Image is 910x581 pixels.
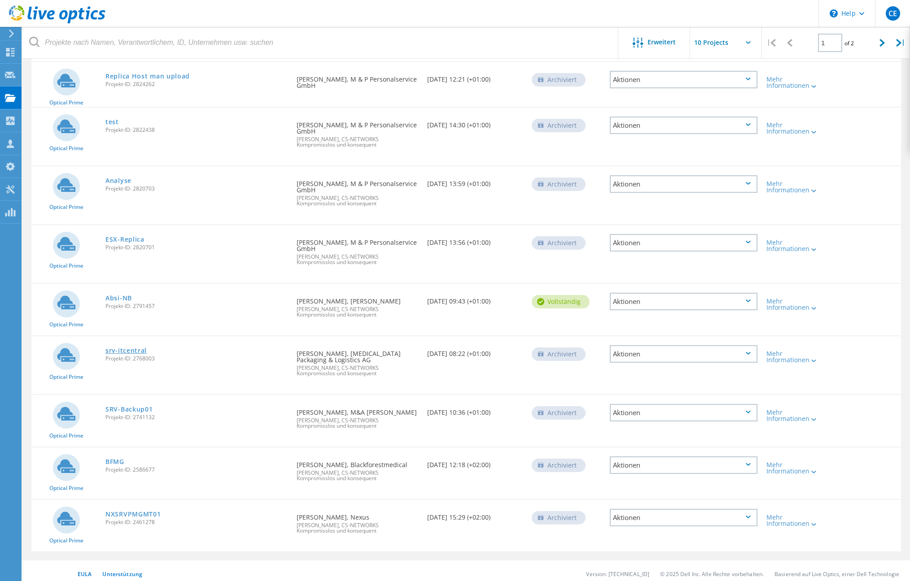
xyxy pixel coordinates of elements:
a: Analyse [105,178,131,184]
div: Mehr Informationen [766,298,827,311]
div: Mehr Informationen [766,181,827,193]
div: [DATE] 13:56 (+01:00) [423,225,527,255]
div: Mehr Informationen [766,239,827,252]
div: [PERSON_NAME], Blackforestmedical [292,447,423,490]
a: test [105,119,119,125]
span: [PERSON_NAME], CS-NETWORKS Kompromisslos und konsequent [297,307,418,317]
div: [PERSON_NAME], [PERSON_NAME] [292,284,423,326]
span: of 2 [844,39,854,47]
li: © 2025 Dell Inc. Alle Rechte vorbehalten. [660,570,764,578]
div: [PERSON_NAME], M & P Personalservice GmbH [292,166,423,215]
span: Erweitert [647,39,676,45]
span: Projekt-ID: 2822438 [105,127,288,133]
span: CE [888,10,897,17]
input: Projekte nach Namen, Verantwortlichem, ID, Unternehmen usw. suchen [22,27,619,58]
span: Projekt-ID: 2586677 [105,467,288,473]
div: Mehr Informationen [766,351,827,363]
div: [PERSON_NAME], M & P Personalservice GmbH [292,62,423,98]
div: Archiviert [532,406,586,420]
span: Projekt-ID: 2820703 [105,186,288,191]
a: BFMG [105,459,124,465]
div: [DATE] 12:18 (+02:00) [423,447,527,477]
span: Optical Prime [49,374,83,380]
span: Optical Prime [49,204,83,210]
div: Archiviert [532,236,586,250]
span: Projekt-ID: 2791457 [105,304,288,309]
span: [PERSON_NAME], CS-NETWORKS Kompromisslos und konsequent [297,195,418,206]
span: Projekt-ID: 2461278 [105,520,288,525]
div: Archiviert [532,459,586,472]
div: Aktionen [610,509,757,526]
div: Mehr Informationen [766,409,827,422]
span: Optical Prime [49,538,83,543]
a: EULA [78,570,92,578]
div: Aktionen [610,345,757,363]
a: Absi-NB [105,295,132,301]
div: Archiviert [532,347,586,361]
div: Mehr Informationen [766,76,827,89]
span: [PERSON_NAME], CS-NETWORKS Kompromisslos und konsequent [297,523,418,533]
div: Aktionen [610,117,757,134]
div: Mehr Informationen [766,462,827,474]
div: | [892,27,910,59]
a: srv-itcentral [105,347,147,354]
div: Aktionen [610,404,757,421]
div: Mehr Informationen [766,514,827,527]
span: Projekt-ID: 2824262 [105,82,288,87]
div: [PERSON_NAME], [MEDICAL_DATA] Packaging & Logistics AG [292,336,423,385]
div: [DATE] 15:29 (+02:00) [423,500,527,529]
span: [PERSON_NAME], CS-NETWORKS Kompromisslos und konsequent [297,254,418,265]
li: Basierend auf Live Optics, einer Dell Technologie [774,570,899,578]
a: SRV-Backup01 [105,406,153,412]
span: [PERSON_NAME], CS-NETWORKS Kompromisslos und konsequent [297,418,418,429]
div: | [762,27,780,59]
span: [PERSON_NAME], CS-NETWORKS Kompromisslos und konsequent [297,365,418,376]
div: Aktionen [610,234,757,251]
div: Archiviert [532,119,586,132]
div: vollständig [532,295,590,308]
div: [PERSON_NAME], M&A [PERSON_NAME] [292,395,423,438]
span: [PERSON_NAME], CS-NETWORKS Kompromisslos und konsequent [297,137,418,147]
div: Archiviert [532,511,586,525]
span: Projekt-ID: 2820701 [105,245,288,250]
a: NXSRVPMGMT01 [105,511,161,517]
span: Optical Prime [49,322,83,327]
span: Optical Prime [49,263,83,269]
div: Aktionen [610,293,757,310]
div: [DATE] 09:43 (+01:00) [423,284,527,313]
div: Aktionen [610,175,757,193]
div: [DATE] 08:22 (+01:00) [423,336,527,366]
div: [DATE] 13:59 (+01:00) [423,166,527,196]
div: [DATE] 14:30 (+01:00) [423,108,527,137]
a: ESX-Replica [105,236,144,243]
span: Projekt-ID: 2768003 [105,356,288,361]
span: Optical Prime [49,433,83,438]
div: Archiviert [532,73,586,87]
a: Replica Host man upload [105,73,190,79]
div: [PERSON_NAME], M & P Personalservice GmbH [292,225,423,274]
div: Aktionen [610,456,757,474]
div: [PERSON_NAME], Nexus [292,500,423,542]
li: Version: [TECHNICAL_ID] [586,570,649,578]
a: Live Optics Dashboard [9,19,105,25]
a: Unterstützung [102,570,142,578]
div: [PERSON_NAME], M & P Personalservice GmbH [292,108,423,156]
div: Archiviert [532,178,586,191]
span: Optical Prime [49,486,83,491]
div: [DATE] 12:21 (+01:00) [423,62,527,91]
span: Projekt-ID: 2741132 [105,415,288,420]
div: Mehr Informationen [766,122,827,134]
svg: \n [830,9,838,17]
span: Optical Prime [49,146,83,151]
div: [DATE] 10:36 (+01:00) [423,395,527,425]
span: Optical Prime [49,100,83,105]
div: Aktionen [610,71,757,88]
span: [PERSON_NAME], CS-NETWORKS Kompromisslos und konsequent [297,470,418,481]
